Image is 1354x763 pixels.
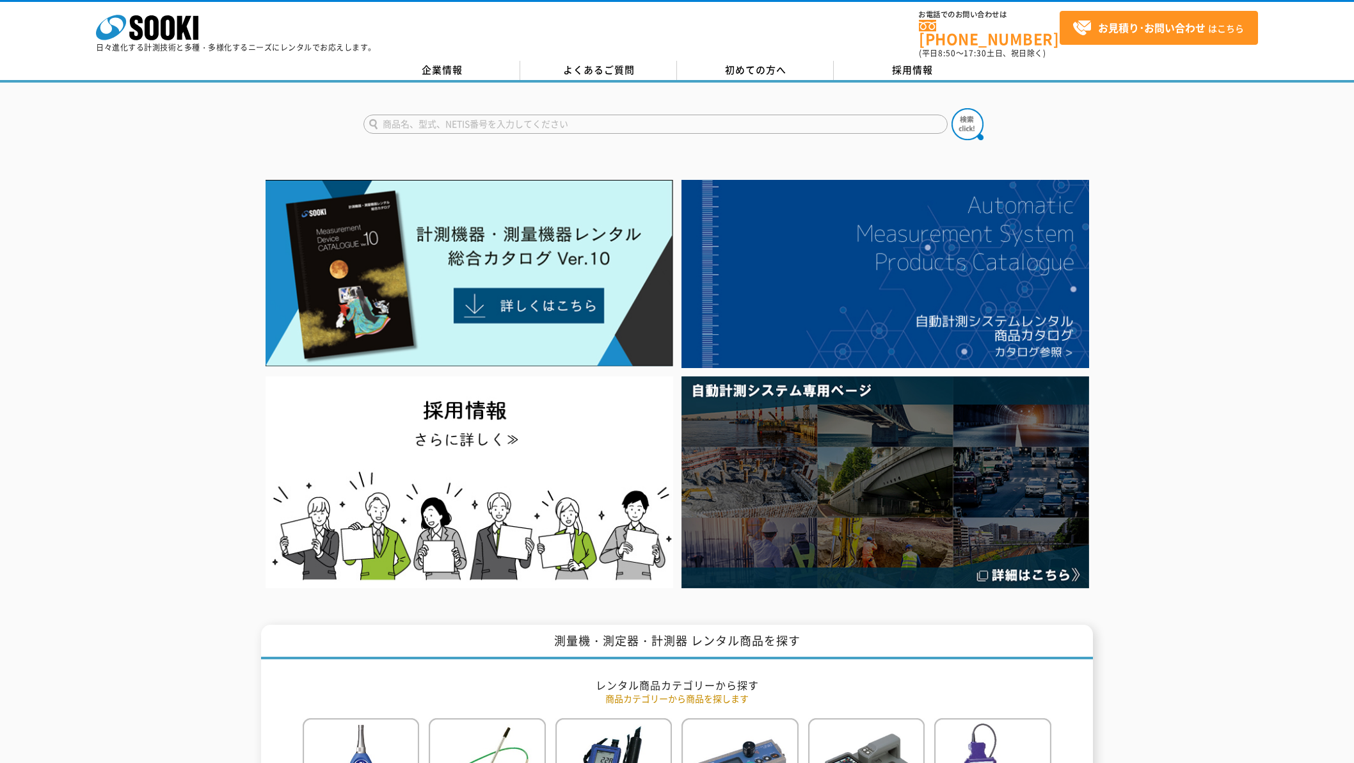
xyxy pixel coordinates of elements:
[677,61,834,80] a: 初めての方へ
[725,63,786,77] span: 初めての方へ
[952,108,984,140] img: btn_search.png
[1098,20,1206,35] strong: お見積り･お問い合わせ
[919,11,1060,19] span: お電話でのお問い合わせは
[261,625,1093,660] h1: 測量機・測定器・計測器 レンタル商品を探す
[303,679,1051,692] h2: レンタル商品カテゴリーから探す
[363,115,948,134] input: 商品名、型式、NETIS番号を入力してください
[834,61,991,80] a: 採用情報
[1060,11,1258,45] a: お見積り･お問い合わせはこちら
[266,376,673,588] img: SOOKI recruit
[964,47,987,59] span: 17:30
[520,61,677,80] a: よくあるご質問
[96,44,376,51] p: 日々進化する計測技術と多種・多様化するニーズにレンタルでお応えします。
[681,376,1089,588] img: 自動計測システム専用ページ
[681,180,1089,368] img: 自動計測システムカタログ
[1072,19,1244,38] span: はこちら
[919,20,1060,46] a: [PHONE_NUMBER]
[303,692,1051,705] p: 商品カテゴリーから商品を探します
[266,180,673,367] img: Catalog Ver10
[919,47,1046,59] span: (平日 ～ 土日、祝日除く)
[938,47,956,59] span: 8:50
[363,61,520,80] a: 企業情報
